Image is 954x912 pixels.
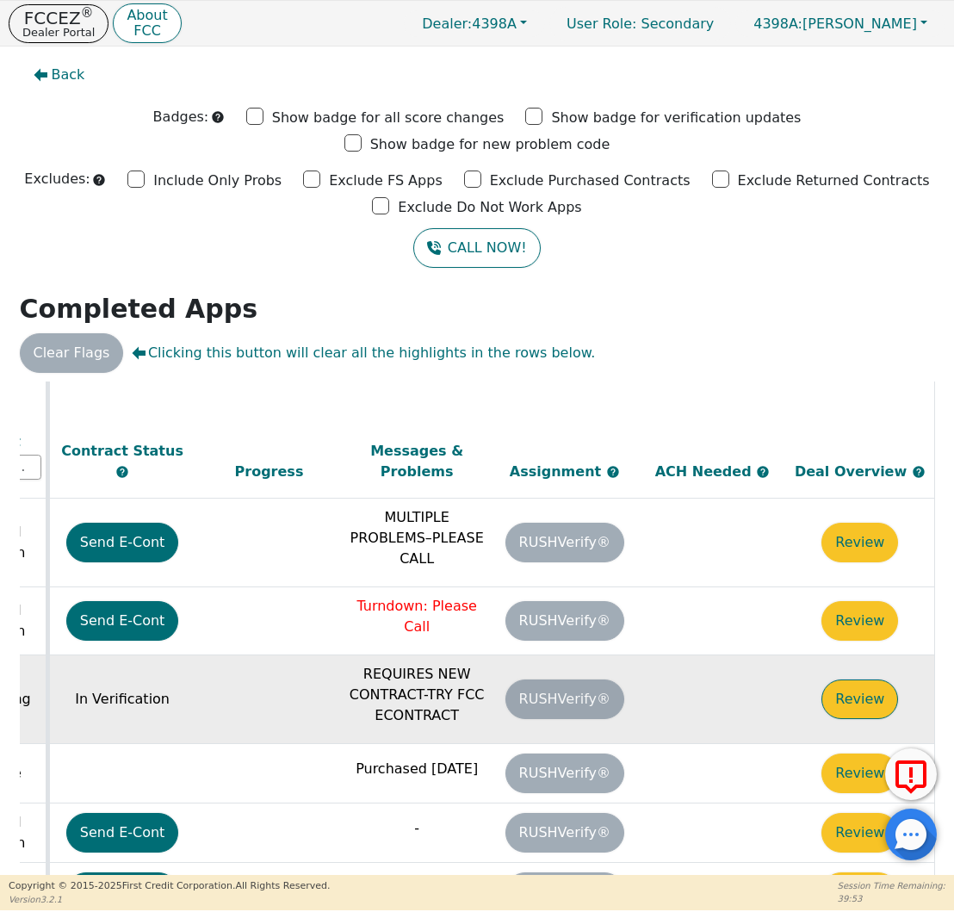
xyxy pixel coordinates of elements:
[132,343,595,363] span: Clicking this button will clear all the highlights in the rows below.
[753,16,917,32] span: [PERSON_NAME]
[24,169,90,189] p: Excludes:
[422,16,472,32] span: Dealer:
[153,171,282,191] p: Include Only Probs
[127,9,167,22] p: About
[66,872,179,912] button: Send E-Cont
[821,872,898,912] button: Review
[20,55,99,95] button: Back
[821,601,898,641] button: Review
[655,462,757,479] span: ACH Needed
[821,813,898,853] button: Review
[567,16,636,32] span: User Role :
[753,16,802,32] span: 4398A:
[738,171,930,191] p: Exclude Returned Contracts
[549,7,731,40] a: User Role: Secondary
[52,65,85,85] span: Back
[113,3,181,44] button: AboutFCC
[22,27,95,38] p: Dealer Portal
[347,818,486,839] p: -
[885,748,937,800] button: Report Error to FCC
[22,9,95,27] p: FCCEZ
[735,10,945,37] button: 4398A:[PERSON_NAME]
[66,813,179,853] button: Send E-Cont
[153,107,209,127] p: Badges:
[551,108,801,128] p: Show badge for verification updates
[347,664,486,726] p: REQUIRES NEW CONTRACT-TRY FCC ECONTRACT
[9,893,330,906] p: Version 3.2.1
[490,171,691,191] p: Exclude Purchased Contracts
[838,892,945,905] p: 39:53
[329,171,443,191] p: Exclude FS Apps
[347,596,486,637] p: Turndown: Please Call
[9,4,108,43] button: FCCEZ®Dealer Portal
[404,10,545,37] button: Dealer:4398A
[795,462,926,479] span: Deal Overview
[347,507,486,569] p: MULTIPLE PROBLEMS–PLEASE CALL
[81,5,94,21] sup: ®
[347,440,486,481] div: Messages & Problems
[235,880,330,891] span: All Rights Reserved.
[413,228,540,268] button: CALL NOW!
[821,523,898,562] button: Review
[422,16,517,32] span: 4398A
[821,679,898,719] button: Review
[272,108,505,128] p: Show badge for all score changes
[66,601,179,641] button: Send E-Cont
[821,754,898,793] button: Review
[838,879,945,892] p: Session Time Remaining:
[61,442,183,458] span: Contract Status
[398,197,581,218] p: Exclude Do Not Work Apps
[127,24,167,38] p: FCC
[370,134,610,155] p: Show badge for new problem code
[347,759,486,779] p: Purchased [DATE]
[510,462,606,479] span: Assignment
[20,294,258,324] strong: Completed Apps
[549,7,731,40] p: Secondary
[200,461,339,481] div: Progress
[9,879,330,894] p: Copyright © 2015- 2025 First Credit Corporation.
[66,523,179,562] button: Send E-Cont
[47,655,195,743] td: In Verification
